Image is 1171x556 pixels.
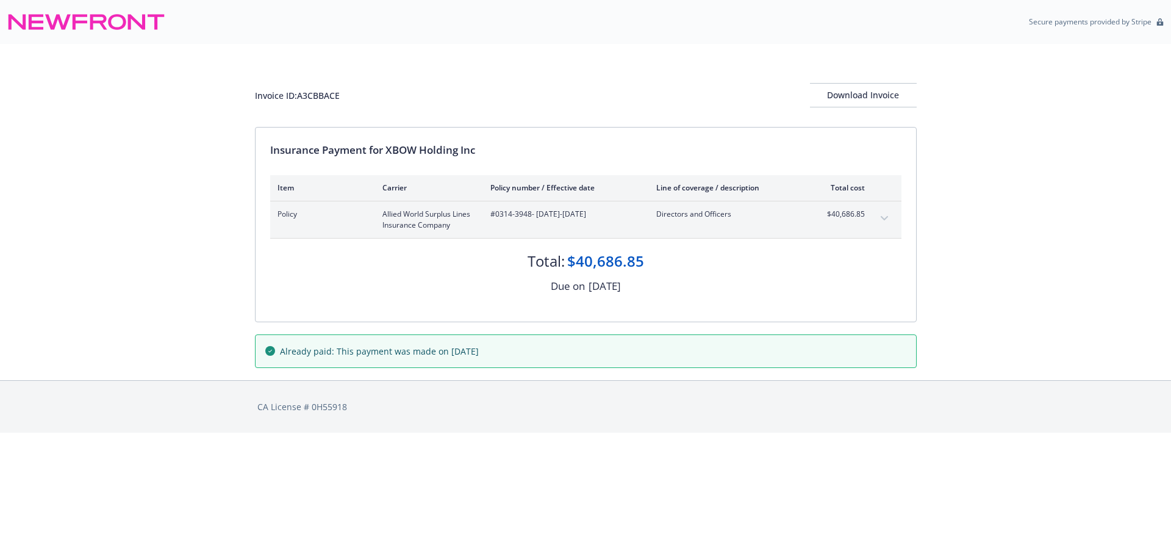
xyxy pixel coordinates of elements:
[382,209,471,231] span: Allied World Surplus Lines Insurance Company
[270,201,901,238] div: PolicyAllied World Surplus Lines Insurance Company#0314-3948- [DATE]-[DATE]Directors and Officers...
[528,251,565,272] div: Total:
[810,83,917,107] button: Download Invoice
[551,278,585,294] div: Due on
[656,182,800,193] div: Line of coverage / description
[656,209,800,220] span: Directors and Officers
[819,209,865,220] span: $40,686.85
[1029,16,1151,27] p: Secure payments provided by Stripe
[875,209,894,228] button: expand content
[490,182,637,193] div: Policy number / Effective date
[382,182,471,193] div: Carrier
[278,209,363,220] span: Policy
[255,89,340,102] div: Invoice ID: A3CBBACE
[278,182,363,193] div: Item
[567,251,644,272] div: $40,686.85
[589,278,621,294] div: [DATE]
[810,84,917,107] div: Download Invoice
[270,142,901,158] div: Insurance Payment for XBOW Holding Inc
[490,209,637,220] span: #0314-3948 - [DATE]-[DATE]
[819,182,865,193] div: Total cost
[257,400,914,413] div: CA License # 0H55918
[280,345,479,358] span: Already paid: This payment was made on [DATE]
